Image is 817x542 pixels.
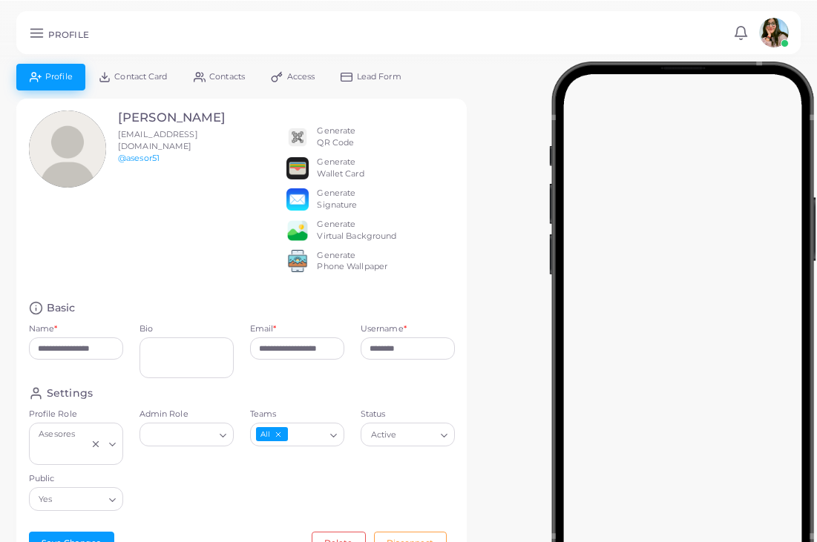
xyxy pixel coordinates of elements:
[118,152,160,162] a: @asesor51
[37,426,77,441] span: Asesores
[361,323,407,334] label: Username
[286,249,309,271] img: 522fc3d1c3555ff804a1a379a540d0107ed87845162a92721bf5e2ebbcc3ae6c.png
[140,323,234,334] label: Bio
[140,422,234,446] div: Search for option
[256,426,288,440] span: All
[56,491,102,507] input: Search for option
[317,156,364,179] div: Generate Wallet Card
[29,422,123,464] div: Search for option
[29,486,123,510] div: Search for option
[250,422,344,446] div: Search for option
[759,17,789,47] img: avatar
[286,125,309,148] img: qr2.png
[146,426,214,442] input: Search for option
[369,426,398,442] span: Active
[118,110,226,125] h3: [PERSON_NAME]
[250,408,344,420] label: Teams
[286,188,309,210] img: email.png
[250,323,277,334] label: Email
[361,422,455,446] div: Search for option
[29,323,58,334] label: Name
[47,386,93,400] h4: Settings
[37,492,55,507] span: Yes
[209,72,245,80] span: Contacts
[755,17,793,47] a: avatar
[273,429,283,439] button: Deselect All
[361,408,455,420] label: Status
[118,128,198,151] span: [EMAIL_ADDRESS][DOMAIN_NAME]
[140,408,234,420] label: Admin Role
[317,187,357,211] div: Generate Signature
[286,219,309,241] img: e64e04433dee680bcc62d3a6779a8f701ecaf3be228fb80ea91b313d80e16e10.png
[286,156,309,179] img: apple-wallet.png
[36,444,87,460] input: Search for option
[47,300,76,314] h4: Basic
[357,72,401,80] span: Lead Form
[48,29,89,39] h5: PROFILE
[91,437,101,449] button: Clear Selected
[400,426,435,442] input: Search for option
[114,72,167,80] span: Contact Card
[317,125,355,148] div: Generate QR Code
[287,72,315,80] span: Access
[29,472,123,484] label: Public
[29,408,123,420] label: Profile Role
[289,426,324,442] input: Search for option
[45,72,73,80] span: Profile
[317,249,387,273] div: Generate Phone Wallpaper
[317,218,396,242] div: Generate Virtual Background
